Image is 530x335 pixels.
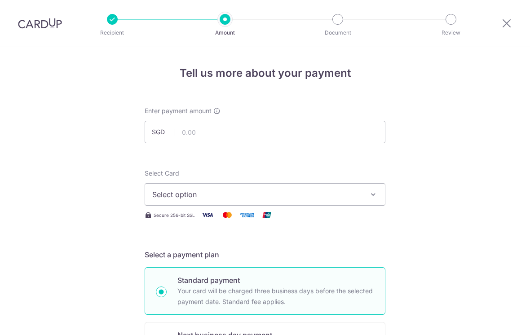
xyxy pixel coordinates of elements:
h4: Tell us more about your payment [145,65,385,81]
button: Select option [145,183,385,206]
input: 0.00 [145,121,385,143]
p: Recipient [79,28,146,37]
span: Secure 256-bit SSL [154,212,195,219]
img: Visa [199,209,216,220]
p: Standard payment [177,275,374,286]
img: CardUp [18,18,62,29]
img: Mastercard [218,209,236,220]
span: SGD [152,128,175,137]
img: American Express [238,209,256,220]
img: Union Pay [258,209,276,220]
p: Review [418,28,484,37]
p: Amount [192,28,258,37]
p: Document [305,28,371,37]
h5: Select a payment plan [145,249,385,260]
span: Select option [152,189,362,200]
span: Enter payment amount [145,106,212,115]
p: Your card will be charged three business days before the selected payment date. Standard fee appl... [177,286,374,307]
span: translation missing: en.payables.payment_networks.credit_card.summary.labels.select_card [145,169,179,177]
